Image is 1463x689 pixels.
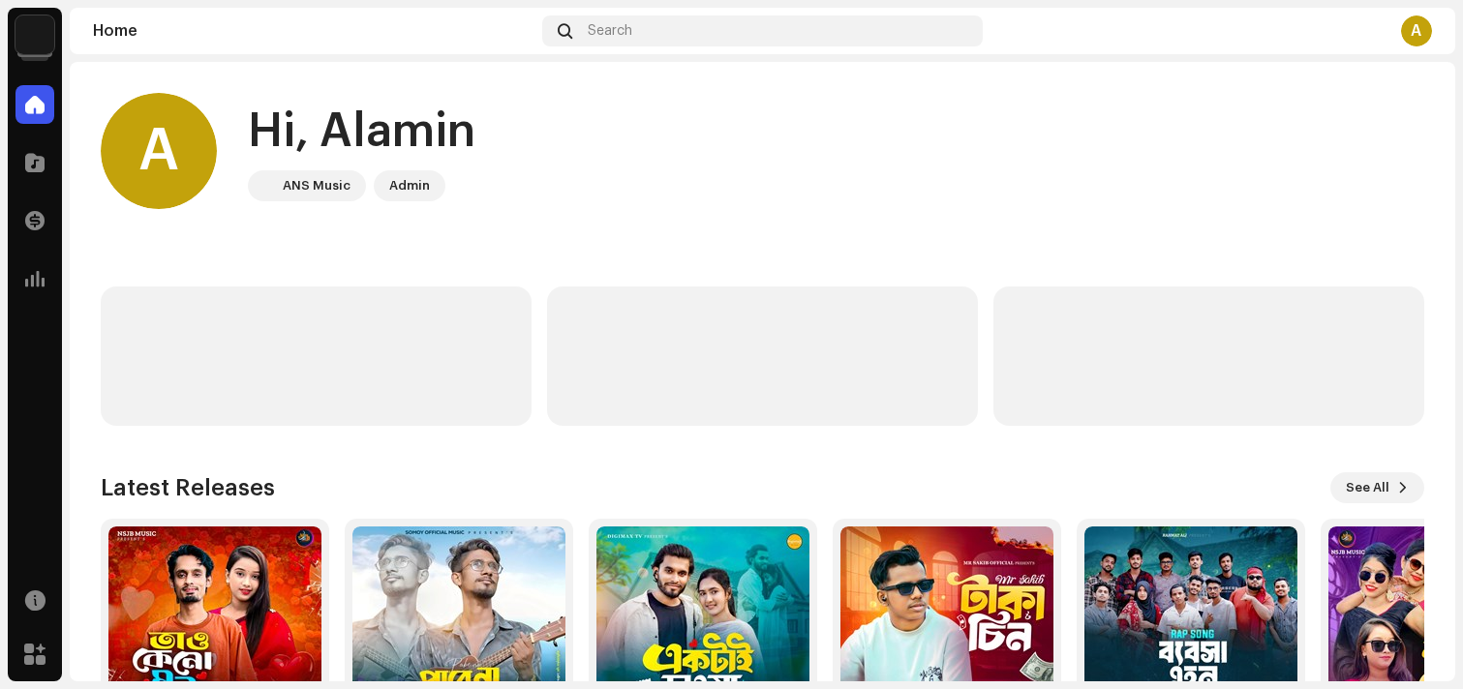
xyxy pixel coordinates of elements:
[1330,472,1424,503] button: See All
[93,23,534,39] div: Home
[101,472,275,503] h3: Latest Releases
[1401,15,1432,46] div: A
[283,174,351,197] div: ANS Music
[252,174,275,197] img: bb356b9b-6e90-403f-adc8-c282c7c2e227
[248,101,475,163] div: Hi, Alamin
[101,93,217,209] div: A
[1346,468,1389,507] span: See All
[588,23,632,39] span: Search
[15,15,54,54] img: bb356b9b-6e90-403f-adc8-c282c7c2e227
[389,174,430,197] div: Admin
